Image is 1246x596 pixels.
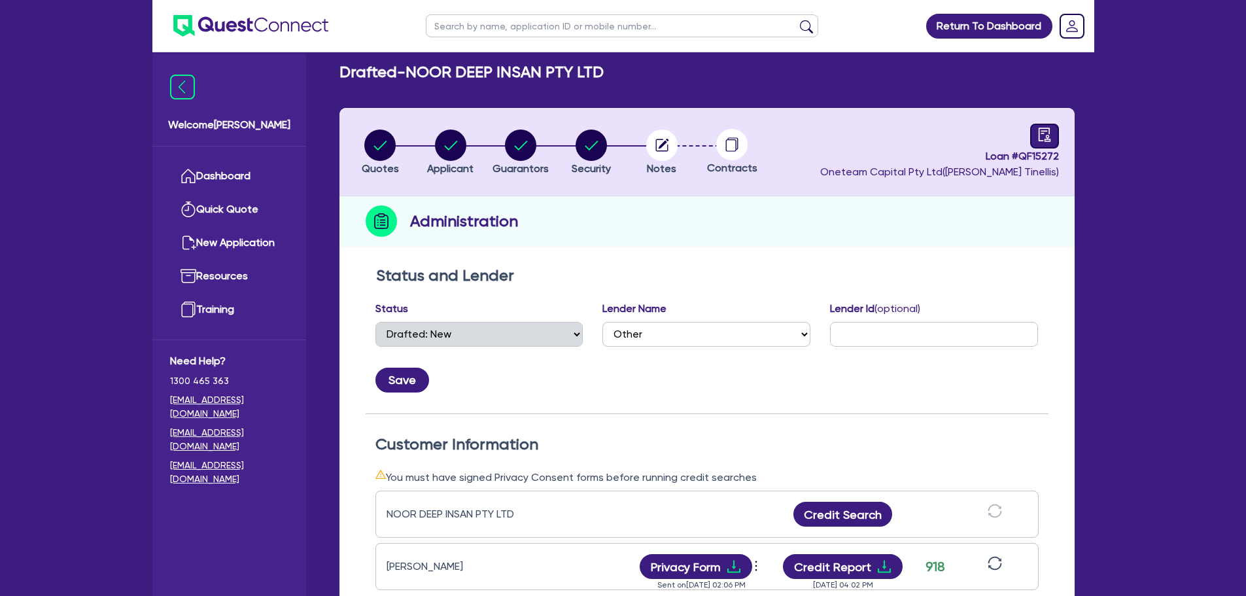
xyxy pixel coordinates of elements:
[375,301,408,317] label: Status
[750,556,763,576] span: more
[366,205,397,237] img: step-icon
[376,266,1038,285] h2: Status and Lender
[984,503,1006,526] button: sync
[988,556,1002,570] span: sync
[362,162,399,175] span: Quotes
[1030,124,1059,149] a: audit
[874,302,920,315] span: (optional)
[375,368,429,393] button: Save
[170,260,288,293] a: Resources
[926,14,1052,39] a: Return To Dashboard
[173,15,328,37] img: quest-connect-logo-blue
[170,160,288,193] a: Dashboard
[375,435,1039,454] h2: Customer Information
[181,202,196,217] img: quick-quote
[170,293,288,326] a: Training
[830,301,920,317] label: Lender Id
[170,459,288,486] a: [EMAIL_ADDRESS][DOMAIN_NAME]
[410,209,518,233] h2: Administration
[181,268,196,284] img: resources
[361,129,400,177] button: Quotes
[170,353,288,369] span: Need Help?
[647,162,676,175] span: Notes
[492,129,549,177] button: Guarantors
[919,557,952,576] div: 918
[427,162,474,175] span: Applicant
[426,129,474,177] button: Applicant
[783,554,903,579] button: Credit Reportdownload
[168,117,290,133] span: Welcome [PERSON_NAME]
[426,14,818,37] input: Search by name, application ID or mobile number...
[820,149,1059,164] span: Loan # QF15272
[170,426,288,453] a: [EMAIL_ADDRESS][DOMAIN_NAME]
[170,193,288,226] a: Quick Quote
[387,506,550,522] div: NOOR DEEP INSAN PTY LTD
[984,555,1006,578] button: sync
[1037,128,1052,142] span: audit
[339,63,604,82] h2: Drafted - NOOR DEEP INSAN PTY LTD
[181,302,196,317] img: training
[640,554,752,579] button: Privacy Formdownload
[170,75,195,99] img: icon-menu-close
[170,374,288,388] span: 1300 465 363
[793,502,893,527] button: Credit Search
[876,559,892,574] span: download
[820,166,1059,178] span: Oneteam Capital Pty Ltd ( [PERSON_NAME] Tinellis )
[572,162,611,175] span: Security
[375,469,386,480] span: warning
[571,129,612,177] button: Security
[646,129,678,177] button: Notes
[375,469,1039,485] div: You must have signed Privacy Consent forms before running credit searches
[602,301,666,317] label: Lender Name
[181,235,196,251] img: new-application
[493,162,549,175] span: Guarantors
[387,559,550,574] div: [PERSON_NAME]
[752,555,763,578] button: Dropdown toggle
[170,226,288,260] a: New Application
[1055,9,1089,43] a: Dropdown toggle
[707,162,757,174] span: Contracts
[988,504,1002,518] span: sync
[726,559,742,574] span: download
[170,393,288,421] a: [EMAIL_ADDRESS][DOMAIN_NAME]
